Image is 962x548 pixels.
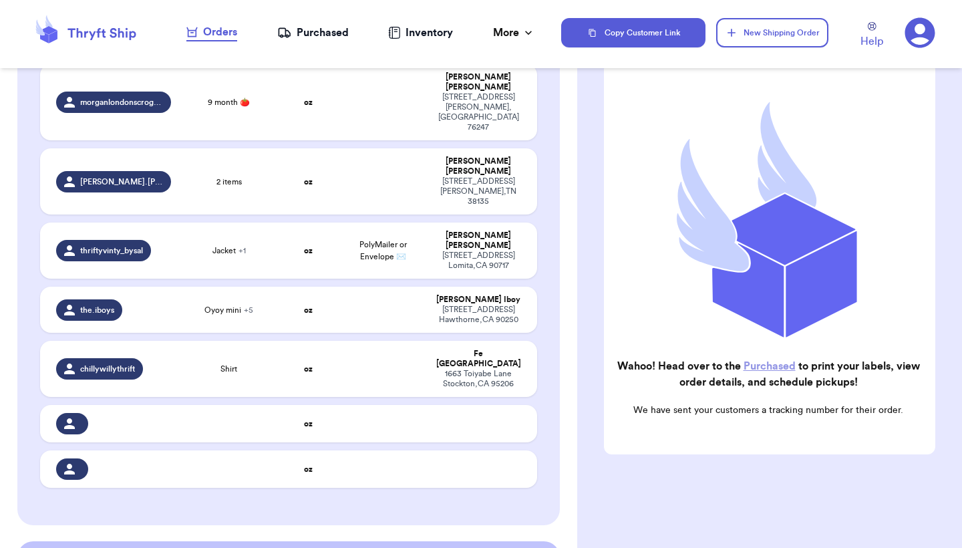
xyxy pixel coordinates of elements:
[80,305,114,315] span: the.iboys
[436,369,521,389] div: 1663 Toiyabe Lane Stockton , CA 95206
[359,241,407,261] span: PolyMailer or Envelope ✉️
[204,305,253,315] span: Oyoy mini
[436,251,521,271] div: [STREET_ADDRESS] Lomita , CA 90717
[436,92,521,132] div: [STREET_ADDRESS] [PERSON_NAME] , [GEOGRAPHIC_DATA] 76247
[304,420,313,428] strong: oz
[304,98,313,106] strong: oz
[860,22,883,49] a: Help
[744,361,796,372] a: Purchased
[615,358,922,390] h2: Wahoo! Head over to the to print your labels, view order details, and schedule pickups!
[436,349,521,369] div: Fe [GEOGRAPHIC_DATA]
[80,364,135,374] span: chillywillythrift
[388,25,453,41] a: Inventory
[304,178,313,186] strong: oz
[436,305,521,325] div: [STREET_ADDRESS] Hawthorne , CA 90250
[436,295,521,305] div: [PERSON_NAME] Iboy
[80,176,163,187] span: [PERSON_NAME].[PERSON_NAME].[PERSON_NAME]
[80,97,163,108] span: morganlondonscroggins
[216,176,242,187] span: 2 items
[80,245,143,256] span: thriftyvinty_bysal
[212,245,246,256] span: Jacket
[436,72,521,92] div: [PERSON_NAME] [PERSON_NAME]
[436,156,521,176] div: [PERSON_NAME] [PERSON_NAME]
[304,306,313,314] strong: oz
[493,25,535,41] div: More
[238,247,246,255] span: + 1
[277,25,349,41] a: Purchased
[220,364,237,374] span: Shirt
[304,247,313,255] strong: oz
[436,231,521,251] div: [PERSON_NAME] [PERSON_NAME]
[860,33,883,49] span: Help
[186,24,237,41] a: Orders
[208,97,250,108] span: 9 month 🍅
[436,176,521,207] div: [STREET_ADDRESS] [PERSON_NAME] , TN 38135
[244,306,253,314] span: + 5
[304,365,313,373] strong: oz
[615,404,922,417] p: We have sent your customers a tracking number for their order.
[186,24,237,40] div: Orders
[716,18,828,47] button: New Shipping Order
[561,18,705,47] button: Copy Customer Link
[304,465,313,473] strong: oz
